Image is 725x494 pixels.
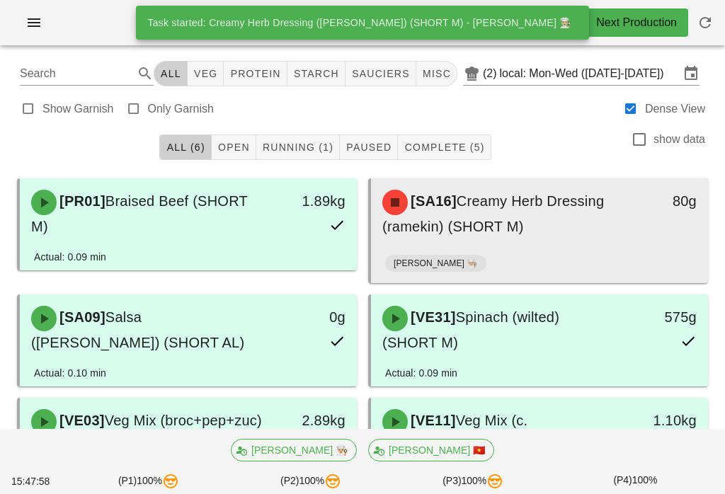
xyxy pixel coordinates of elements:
[57,309,105,325] span: [SA09]
[554,470,717,493] div: (P4) 100%
[408,413,456,428] span: [VE11]
[408,309,456,325] span: [VE31]
[287,61,346,86] button: starch
[340,134,398,160] button: Paused
[256,134,340,160] button: Running (1)
[631,306,697,328] div: 575g
[31,413,262,454] span: Veg Mix (broc+pep+zuc) (SHORT M)
[280,190,346,212] div: 1.89kg
[280,409,346,432] div: 2.89kg
[217,142,250,153] span: Open
[57,413,105,428] span: [VE03]
[382,309,559,350] span: Spinach (wilted) (SHORT M)
[377,440,485,461] span: [PERSON_NAME] 🇻🇳
[394,255,478,272] span: [PERSON_NAME] 👨🏼‍🍳
[188,61,224,86] button: veg
[31,193,248,234] span: Braised Beef (SHORT M)
[351,68,410,79] span: sauciers
[416,61,457,86] button: misc
[392,470,554,493] div: (P3) 100%
[293,68,339,79] span: starch
[631,409,697,432] div: 1.10kg
[230,470,392,493] div: (P2) 100%
[653,132,705,147] label: show data
[8,471,67,492] div: 15:47:58
[31,309,244,350] span: Salsa ([PERSON_NAME]) (SHORT AL)
[57,193,105,209] span: [PR01]
[229,68,280,79] span: protein
[385,365,457,381] div: Actual: 0.09 min
[382,193,604,234] span: Creamy Herb Dressing (ramekin) (SHORT M)
[483,67,500,81] div: (2)
[422,68,451,79] span: misc
[398,134,491,160] button: Complete (5)
[382,413,569,476] span: Veg Mix (c.[PERSON_NAME]+asp+zuc) (SHORT M)
[346,61,416,86] button: sauciers
[42,102,114,116] label: Show Garnish
[262,142,333,153] span: Running (1)
[154,61,188,86] button: All
[280,306,346,328] div: 0g
[148,102,214,116] label: Only Garnish
[67,470,229,493] div: (P1) 100%
[408,193,457,209] span: [SA16]
[34,249,106,265] div: Actual: 0.09 min
[224,61,287,86] button: protein
[240,440,348,461] span: [PERSON_NAME] 👨🏼‍🍳
[596,14,677,31] div: Next Production
[166,142,205,153] span: All (6)
[645,102,705,116] label: Dense View
[159,134,211,160] button: All (6)
[404,142,484,153] span: Complete (5)
[34,365,106,381] div: Actual: 0.10 min
[346,142,392,153] span: Paused
[160,68,181,79] span: All
[631,190,697,212] div: 80g
[193,68,218,79] span: veg
[212,134,256,160] button: Open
